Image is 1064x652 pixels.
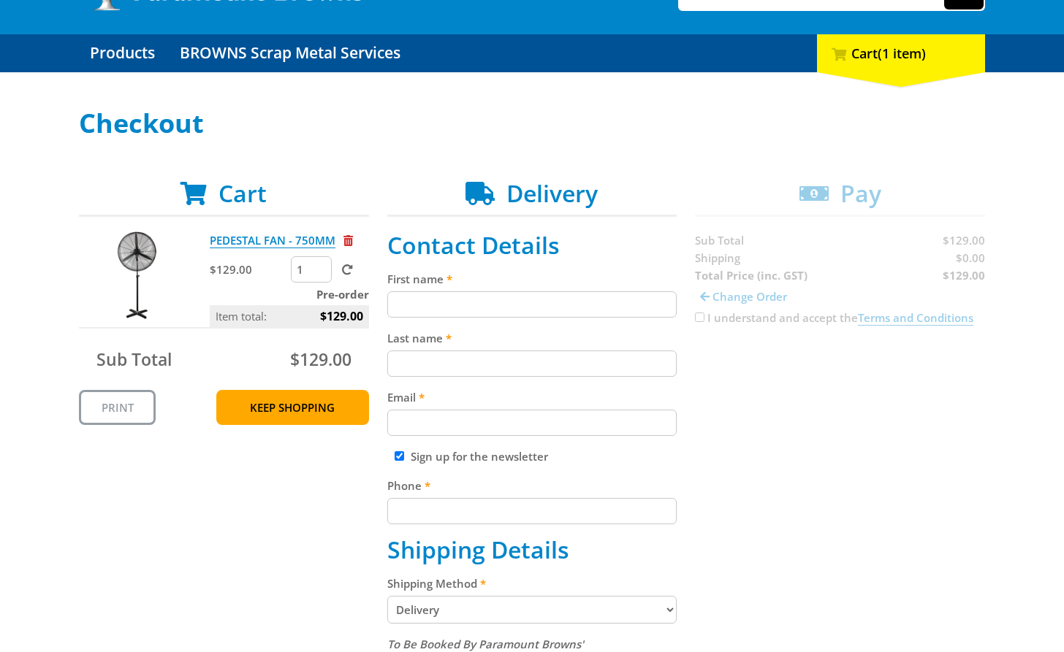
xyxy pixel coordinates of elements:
span: $129.00 [320,305,363,327]
a: Remove from cart [343,233,353,248]
label: First name [387,270,677,288]
a: Print [79,390,156,425]
span: Cart [218,177,267,209]
a: PEDESTAL FAN - 750MM [210,233,335,248]
p: Pre-order [210,285,369,303]
p: Item total: [210,305,369,327]
label: Last name [387,329,677,347]
a: Keep Shopping [216,390,369,425]
p: $129.00 [210,261,288,278]
em: To Be Booked By Paramount Browns' [387,637,584,651]
input: Please enter your telephone number. [387,498,677,524]
input: Please enter your email address. [387,410,677,436]
input: Please enter your last name. [387,350,677,377]
label: Sign up for the newsletter [411,449,548,464]
label: Shipping Method [387,575,677,592]
span: Delivery [506,177,598,209]
label: Email [387,388,677,406]
label: Phone [387,477,677,494]
div: Cart [817,34,985,72]
a: Go to the Products page [79,34,166,72]
h2: Contact Details [387,231,677,259]
img: PEDESTAL FAN - 750MM [93,231,180,319]
input: Please enter your first name. [387,291,677,318]
h2: Shipping Details [387,536,677,564]
span: Sub Total [96,348,172,371]
h1: Checkout [79,109,985,138]
select: Please select a shipping method. [387,596,677,624]
a: Go to the BROWNS Scrap Metal Services page [169,34,411,72]
span: $129.00 [290,348,351,371]
span: (1 item) [878,45,926,62]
